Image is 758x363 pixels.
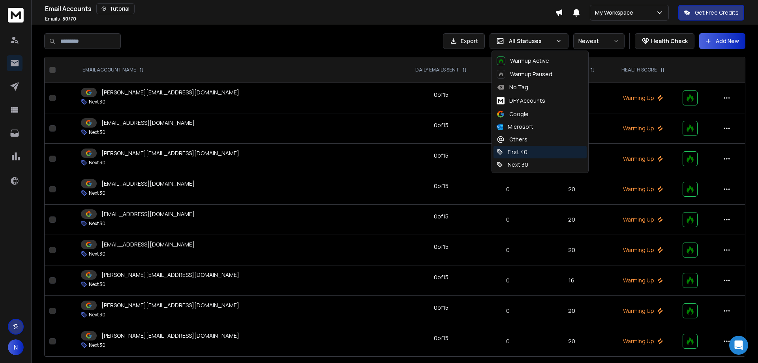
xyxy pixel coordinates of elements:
p: Next 30 [89,251,105,257]
p: 0 [486,276,530,284]
button: Get Free Credits [678,5,744,21]
p: [PERSON_NAME][EMAIL_ADDRESS][DOMAIN_NAME] [101,149,239,157]
p: [EMAIL_ADDRESS][DOMAIN_NAME] [101,119,195,127]
p: Health Check [651,37,688,45]
p: Next 30 [89,99,105,105]
td: 20 [535,296,608,326]
p: Warming Up [613,276,673,284]
p: Emails : [45,16,76,22]
button: N [8,339,24,355]
p: [PERSON_NAME][EMAIL_ADDRESS][DOMAIN_NAME] [101,88,239,96]
div: 0 of 15 [434,304,448,312]
div: First 40 [497,148,527,156]
div: 0 of 15 [434,182,448,190]
p: Get Free Credits [695,9,739,17]
p: Warming Up [613,337,673,345]
div: Others [497,135,527,143]
td: 20 [535,205,608,235]
div: DFY Accounts [497,96,545,105]
p: [EMAIL_ADDRESS][DOMAIN_NAME] [101,210,195,218]
p: Warming Up [613,185,673,193]
p: [EMAIL_ADDRESS][DOMAIN_NAME] [101,180,195,188]
div: 0 of 15 [434,273,448,281]
p: DAILY EMAILS SENT [415,67,459,73]
p: HEALTH SCORE [621,67,657,73]
p: Next 30 [89,220,105,227]
p: Warming Up [613,307,673,315]
div: Open Intercom Messenger [729,336,748,355]
p: [PERSON_NAME][EMAIL_ADDRESS][DOMAIN_NAME] [101,332,239,340]
button: Add New [699,33,745,49]
div: Warmup Active [497,56,549,65]
p: 0 [486,124,530,132]
p: Warming Up [613,246,673,254]
div: 0 of 15 [434,121,448,129]
div: No Tag [497,83,528,91]
button: Newest [573,33,625,49]
p: Next 30 [89,312,105,318]
p: 0 [486,307,530,315]
p: 0 [486,155,530,163]
div: Next 30 [497,161,528,169]
p: 0 [486,185,530,193]
p: Next 30 [89,160,105,166]
p: 0 [486,337,530,345]
p: Next 30 [89,281,105,288]
p: [PERSON_NAME][EMAIL_ADDRESS][DOMAIN_NAME] [101,271,239,279]
p: [EMAIL_ADDRESS][DOMAIN_NAME] [101,241,195,248]
p: My Workspace [595,9,636,17]
button: Export [443,33,485,49]
button: Health Check [635,33,694,49]
p: [PERSON_NAME][EMAIL_ADDRESS][DOMAIN_NAME] [101,301,239,309]
button: Tutorial [96,3,135,14]
div: EMAIL ACCOUNT NAME [83,67,144,73]
p: Warming Up [613,94,673,102]
p: All Statuses [509,37,552,45]
span: 50 / 70 [62,15,76,22]
p: Next 30 [89,190,105,196]
p: 0 [486,246,530,254]
td: 20 [535,235,608,265]
div: 0 of 15 [434,91,448,99]
p: 0 [486,94,530,102]
div: Email Accounts [45,3,555,14]
div: 0 of 15 [434,152,448,160]
div: 0 of 15 [434,334,448,342]
div: 0 of 15 [434,243,448,251]
p: Warming Up [613,124,673,132]
td: 20 [535,174,608,205]
div: Google [497,110,529,118]
p: 0 [486,216,530,224]
p: Next 30 [89,342,105,348]
td: 16 [535,265,608,296]
div: 0 of 15 [434,213,448,220]
td: 20 [535,326,608,357]
p: Next 30 [89,129,105,135]
p: Warming Up [613,216,673,224]
p: Warming Up [613,155,673,163]
div: Microsoft [497,123,533,131]
div: Warmup Paused [497,70,552,79]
